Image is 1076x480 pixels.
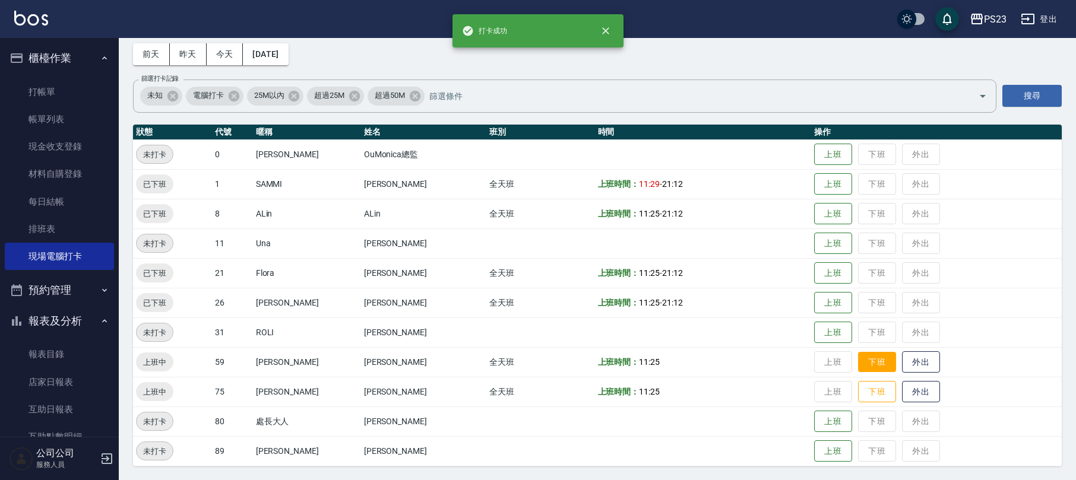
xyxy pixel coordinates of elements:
span: 11:29 [639,179,660,189]
div: 未知 [140,87,182,106]
td: [PERSON_NAME] [361,317,487,347]
b: 上班時間： [598,179,640,189]
label: 篩選打卡記錄 [141,74,179,83]
a: 材料自購登錄 [5,160,114,187]
td: 75 [212,377,253,406]
a: 店家日報表 [5,368,114,396]
td: 80 [212,406,253,436]
td: SAMMI [253,169,361,199]
td: 11 [212,228,253,258]
b: 上班時間： [598,298,640,307]
td: 全天班 [486,258,594,288]
span: 11:25 [639,209,660,218]
button: 今天 [207,43,243,65]
div: 超過25M [307,87,364,106]
span: 電腦打卡 [186,90,231,101]
b: 上班時間： [598,268,640,278]
span: 11:25 [639,357,660,367]
td: 全天班 [486,169,594,199]
th: 狀態 [133,125,212,140]
button: 上班 [814,322,852,344]
td: 全天班 [486,288,594,317]
a: 排班表 [5,215,114,243]
td: [PERSON_NAME] [253,377,361,406]
div: 電腦打卡 [186,87,243,106]
button: 上班 [814,262,852,284]
td: [PERSON_NAME] [361,377,487,406]
td: - [595,258,811,288]
button: Open [973,87,992,106]
span: 已下班 [136,297,173,309]
td: ALin [361,199,487,228]
td: [PERSON_NAME] [253,288,361,317]
td: [PERSON_NAME] [361,258,487,288]
a: 互助日報表 [5,396,114,423]
td: [PERSON_NAME] [253,347,361,377]
button: 上班 [814,440,852,462]
a: 報表目錄 [5,341,114,368]
span: 11:25 [639,387,660,396]
span: 21:12 [662,298,683,307]
span: 21:12 [662,179,683,189]
button: 上班 [814,292,852,314]
a: 現金收支登錄 [5,133,114,160]
td: [PERSON_NAME] [253,436,361,466]
td: 0 [212,139,253,169]
button: 上班 [814,203,852,225]
button: 下班 [858,352,896,373]
span: 未知 [140,90,170,101]
td: [PERSON_NAME] [361,169,487,199]
button: 櫃檯作業 [5,43,114,74]
button: PS23 [965,7,1011,31]
b: 上班時間： [598,209,640,218]
td: Una [253,228,361,258]
td: [PERSON_NAME] [361,347,487,377]
td: [PERSON_NAME] [361,406,487,436]
td: - [595,199,811,228]
td: 8 [212,199,253,228]
td: 31 [212,317,253,347]
td: [PERSON_NAME] [361,288,487,317]
button: 下班 [858,381,896,403]
span: 未打卡 [137,326,173,339]
td: 89 [212,436,253,466]
img: Logo [14,11,48,26]
span: 已下班 [136,178,173,190]
span: 未打卡 [137,415,173,428]
td: [PERSON_NAME] [361,228,487,258]
td: - [595,169,811,199]
td: [PERSON_NAME] [253,139,361,169]
div: PS23 [984,12,1007,27]
img: Person [10,447,33,471]
button: 上班 [814,411,852,433]
th: 代號 [212,125,253,140]
h5: 公司公司 [36,447,97,459]
button: 外出 [902,351,940,373]
a: 每日結帳 [5,188,114,215]
th: 暱稱 [253,125,361,140]
button: 搜尋 [1002,85,1062,107]
button: 外出 [902,381,940,403]
th: 姓名 [361,125,487,140]
td: 26 [212,288,253,317]
span: 打卡成功 [462,25,507,37]
span: 未打卡 [137,445,173,457]
input: 篩選條件 [426,85,958,106]
td: ALin [253,199,361,228]
button: 上班 [814,173,852,195]
button: [DATE] [243,43,288,65]
button: 登出 [1016,8,1062,30]
b: 上班時間： [598,387,640,396]
button: 預約管理 [5,275,114,306]
button: 前天 [133,43,170,65]
p: 服務人員 [36,459,97,470]
td: OuMonica總監 [361,139,487,169]
td: 1 [212,169,253,199]
td: Flora [253,258,361,288]
td: 處長大人 [253,406,361,436]
span: 未打卡 [137,148,173,161]
span: 未打卡 [137,237,173,250]
td: 全天班 [486,199,594,228]
button: 昨天 [170,43,207,65]
span: 上班中 [136,356,173,368]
